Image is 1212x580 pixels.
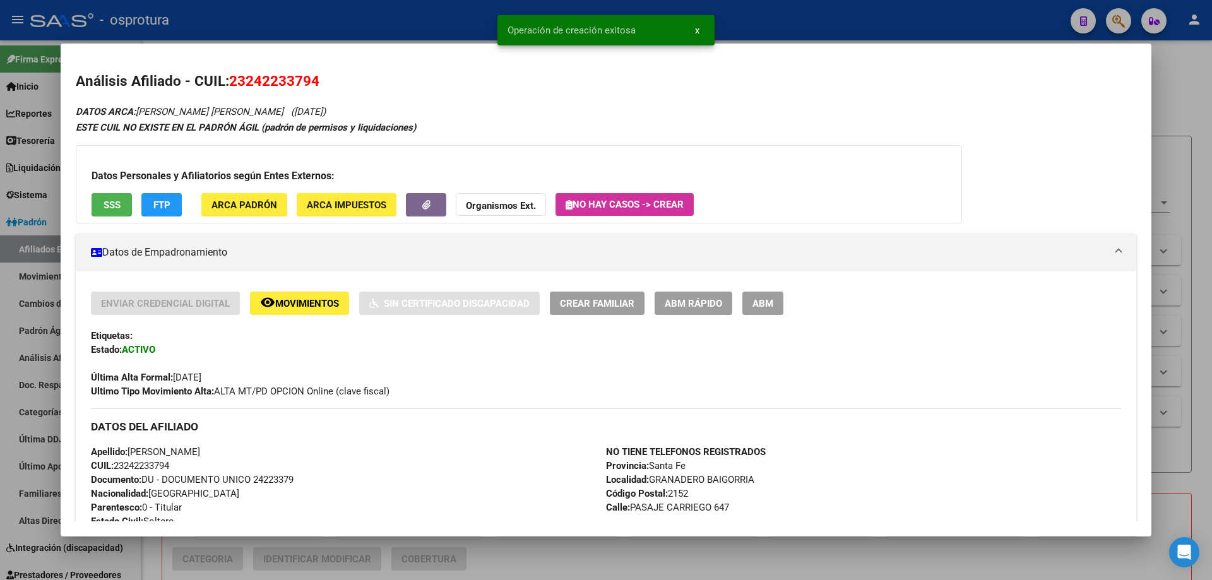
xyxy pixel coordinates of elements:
[91,446,128,458] strong: Apellido:
[566,199,684,210] span: No hay casos -> Crear
[466,200,536,211] strong: Organismos Ext.
[91,386,214,397] strong: Ultimo Tipo Movimiento Alta:
[655,292,732,315] button: ABM Rápido
[384,298,530,309] span: Sin Certificado Discapacidad
[91,245,1106,260] mat-panel-title: Datos de Empadronamiento
[91,292,240,315] button: Enviar Credencial Digital
[606,474,649,485] strong: Localidad:
[91,386,389,397] span: ALTA MT/PD OPCION Online (clave fiscal)
[606,446,766,458] strong: NO TIENE TELEFONOS REGISTRADOS
[307,199,386,211] span: ARCA Impuestos
[76,106,136,117] strong: DATOS ARCA:
[141,193,182,216] button: FTP
[76,106,283,117] span: [PERSON_NAME] [PERSON_NAME]
[122,344,155,355] strong: ACTIVO
[91,474,141,485] strong: Documento:
[153,199,170,211] span: FTP
[91,474,294,485] span: DU - DOCUMENTO UNICO 24223379
[606,474,754,485] span: GRANADERO BAIGORRIA
[91,488,239,499] span: [GEOGRAPHIC_DATA]
[91,502,142,513] strong: Parentesco:
[92,169,946,184] h3: Datos Personales y Afiliatorios según Entes Externos:
[91,372,201,383] span: [DATE]
[76,71,1136,92] h2: Análisis Afiliado - CUIL:
[359,292,540,315] button: Sin Certificado Discapacidad
[555,193,694,216] button: No hay casos -> Crear
[606,460,686,471] span: Santa Fe
[260,295,275,310] mat-icon: remove_red_eye
[76,122,416,133] strong: ESTE CUIL NO EXISTE EN EL PADRÓN ÁGIL (padrón de permisos y liquidaciones)
[91,488,148,499] strong: Nacionalidad:
[742,292,783,315] button: ABM
[606,488,688,499] span: 2152
[752,298,773,309] span: ABM
[91,372,173,383] strong: Última Alta Formal:
[91,330,133,341] strong: Etiquetas:
[229,73,319,89] span: 23242233794
[91,446,200,458] span: [PERSON_NAME]
[550,292,645,315] button: Crear Familiar
[211,199,277,211] span: ARCA Padrón
[1169,537,1199,567] div: Open Intercom Messenger
[91,460,169,471] span: 23242233794
[250,292,349,315] button: Movimientos
[291,106,326,117] span: ([DATE])
[685,19,710,42] button: x
[76,234,1136,271] mat-expansion-panel-header: Datos de Empadronamiento
[606,502,630,513] strong: Calle:
[91,502,182,513] span: 0 - Titular
[560,298,634,309] span: Crear Familiar
[508,24,636,37] span: Operación de creación exitosa
[101,298,230,309] span: Enviar Credencial Digital
[91,516,143,527] strong: Estado Civil:
[91,516,174,527] span: Soltero
[91,460,114,471] strong: CUIL:
[275,298,339,309] span: Movimientos
[456,193,546,216] button: Organismos Ext.
[695,25,699,36] span: x
[606,502,729,513] span: PASAJE CARRIEGO 647
[104,199,121,211] span: SSS
[606,460,649,471] strong: Provincia:
[91,344,122,355] strong: Estado:
[91,420,1121,434] h3: DATOS DEL AFILIADO
[297,193,396,216] button: ARCA Impuestos
[665,298,722,309] span: ABM Rápido
[606,488,668,499] strong: Código Postal:
[92,193,132,216] button: SSS
[201,193,287,216] button: ARCA Padrón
